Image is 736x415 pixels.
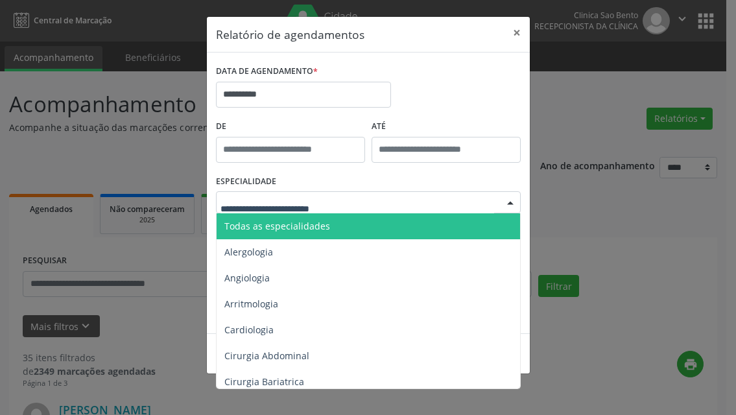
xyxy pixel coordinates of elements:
[224,298,278,310] span: Arritmologia
[224,220,330,232] span: Todas as especialidades
[216,26,364,43] h5: Relatório de agendamentos
[216,62,318,82] label: DATA DE AGENDAMENTO
[504,17,530,49] button: Close
[224,350,309,362] span: Cirurgia Abdominal
[224,272,270,284] span: Angiologia
[224,246,273,258] span: Alergologia
[224,324,274,336] span: Cardiologia
[216,117,365,137] label: De
[224,375,304,388] span: Cirurgia Bariatrica
[216,172,276,192] label: ESPECIALIDADE
[372,117,521,137] label: ATÉ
